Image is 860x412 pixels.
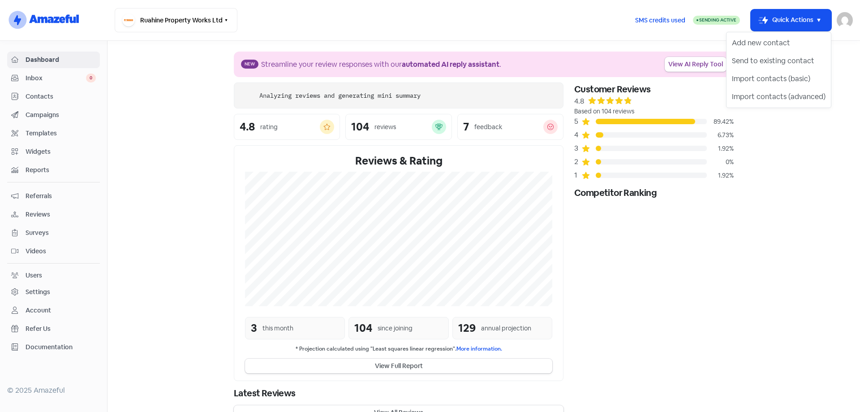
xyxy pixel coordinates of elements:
[635,16,685,25] span: SMS credits used
[628,15,693,24] a: SMS credits used
[7,206,100,223] a: Reviews
[241,60,258,69] span: New
[351,121,369,132] div: 104
[245,359,552,373] button: View Full Report
[707,130,734,140] div: 6.73%
[26,210,96,219] span: Reviews
[7,143,100,160] a: Widgets
[7,225,100,241] a: Surveys
[7,188,100,204] a: Referrals
[354,320,372,336] div: 104
[7,107,100,123] a: Campaigns
[699,17,736,23] span: Sending Active
[234,386,563,400] div: Latest Reviews
[7,52,100,68] a: Dashboard
[7,243,100,260] a: Videos
[26,129,96,138] span: Templates
[707,171,734,180] div: 1.92%
[458,320,476,336] div: 129
[245,345,552,353] small: * Projection calculated using "Least squares linear regression".
[262,324,293,333] div: this month
[837,12,853,28] img: User
[474,122,502,132] div: feedback
[574,130,581,140] div: 4
[574,107,734,116] div: Based on 104 reviews
[574,186,734,199] div: Competitor Ranking
[727,52,831,70] button: Send to existing contact
[26,191,96,201] span: Referrals
[7,284,100,300] a: Settings
[727,70,831,88] button: Import contacts (basic)
[574,82,734,96] div: Customer Reviews
[7,339,100,356] a: Documentation
[707,144,734,153] div: 1.92%
[26,110,96,120] span: Campaigns
[7,88,100,105] a: Contacts
[86,74,96,82] span: 0
[26,147,96,156] span: Widgets
[26,271,42,280] div: Users
[707,117,734,126] div: 89.42%
[7,321,100,337] a: Refer Us
[26,247,96,256] span: Videos
[26,165,96,175] span: Reports
[402,60,499,69] b: automated AI reply assistant
[727,34,831,52] button: Add new contact
[751,9,831,31] button: Quick Actions
[251,320,257,336] div: 3
[26,343,96,352] span: Documentation
[26,228,96,238] span: Surveys
[463,121,469,132] div: 7
[727,88,831,106] button: Import contacts (advanced)
[574,96,584,107] div: 4.8
[665,57,727,72] a: View AI Reply Tool
[374,122,396,132] div: reviews
[26,287,50,297] div: Settings
[7,162,100,178] a: Reports
[345,114,451,140] a: 104reviews
[7,125,100,142] a: Templates
[7,267,100,284] a: Users
[456,345,502,352] a: More information.
[7,302,100,319] a: Account
[261,59,501,70] div: Streamline your review responses with our .
[7,385,100,396] div: © 2025 Amazeful
[693,15,740,26] a: Sending Active
[707,157,734,167] div: 0%
[259,91,421,100] div: Analyzing reviews and generating mini summary
[26,324,96,334] span: Refer Us
[481,324,531,333] div: annual projection
[260,122,278,132] div: rating
[115,8,237,32] button: Ruahine Property Works Ltd
[574,116,581,127] div: 5
[7,70,100,87] a: Inbox 0
[234,114,340,140] a: 4.8rating
[574,170,581,181] div: 1
[26,92,96,101] span: Contacts
[26,306,51,315] div: Account
[26,74,86,83] span: Inbox
[245,153,552,169] div: Reviews & Rating
[378,324,413,333] div: since joining
[240,121,255,132] div: 4.8
[574,156,581,167] div: 2
[26,55,96,65] span: Dashboard
[574,143,581,154] div: 3
[457,114,563,140] a: 7feedback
